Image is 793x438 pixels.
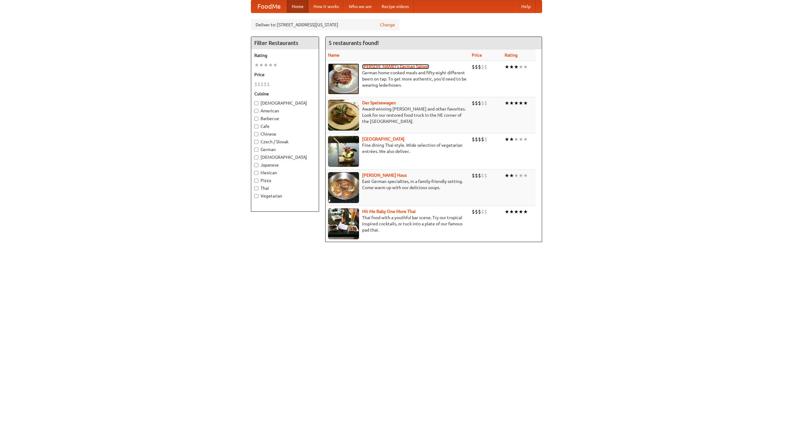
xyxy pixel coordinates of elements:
li: $ [267,81,270,88]
li: ★ [519,136,523,143]
a: Who we are [344,0,377,13]
li: $ [478,63,481,70]
li: $ [257,81,261,88]
li: ★ [519,208,523,215]
label: German [254,146,316,153]
li: ★ [514,63,519,70]
li: ★ [519,172,523,179]
a: FoodMe [251,0,287,13]
a: Der Speisewagen [362,100,396,105]
li: ★ [509,172,514,179]
li: $ [261,81,264,88]
li: $ [472,100,475,106]
a: Home [287,0,309,13]
label: [DEMOGRAPHIC_DATA] [254,100,316,106]
li: ★ [523,136,528,143]
input: American [254,109,258,113]
a: [PERSON_NAME] Haus [362,173,407,178]
li: $ [478,172,481,179]
li: ★ [264,62,268,68]
a: [PERSON_NAME]'s German Saloon [362,64,429,69]
li: $ [484,136,487,143]
input: [DEMOGRAPHIC_DATA] [254,101,258,105]
li: ★ [514,172,519,179]
label: Mexican [254,170,316,176]
a: [GEOGRAPHIC_DATA] [362,137,405,141]
li: ★ [523,63,528,70]
li: $ [472,172,475,179]
li: $ [475,63,478,70]
img: satay.jpg [328,136,359,167]
p: Fine dining Thai-style. Wide selection of vegetarian entrées. We also deliver. [328,142,467,154]
label: [DEMOGRAPHIC_DATA] [254,154,316,160]
li: ★ [519,63,523,70]
h5: Rating [254,52,316,59]
li: $ [472,136,475,143]
div: Deliver to: [STREET_ADDRESS][US_STATE] [251,19,400,30]
li: $ [481,63,484,70]
a: Change [380,22,395,28]
input: Mexican [254,171,258,175]
li: ★ [523,208,528,215]
img: kohlhaus.jpg [328,172,359,203]
li: $ [475,100,478,106]
li: ★ [505,172,509,179]
a: How it works [309,0,344,13]
li: $ [264,81,267,88]
li: ★ [254,62,259,68]
a: Recipe videos [377,0,414,13]
input: Pizza [254,179,258,183]
li: ★ [509,136,514,143]
input: Cafe [254,124,258,128]
a: Help [516,0,536,13]
li: ★ [505,136,509,143]
label: Vegetarian [254,193,316,199]
li: $ [472,63,475,70]
img: esthers.jpg [328,63,359,94]
a: Rating [505,53,518,58]
input: [DEMOGRAPHIC_DATA] [254,155,258,159]
label: Chinese [254,131,316,137]
p: Thai food with a youthful bar scene. Try our tropical inspired cocktails, or tuck into a plate of... [328,215,467,233]
li: $ [481,136,484,143]
li: $ [478,100,481,106]
label: Cafe [254,123,316,129]
h4: Filter Restaurants [251,37,319,49]
label: Czech / Slovak [254,139,316,145]
li: $ [478,208,481,215]
li: ★ [519,100,523,106]
li: ★ [505,100,509,106]
li: $ [484,208,487,215]
input: Chinese [254,132,258,136]
input: Thai [254,186,258,190]
li: ★ [514,136,519,143]
li: ★ [505,208,509,215]
li: $ [254,81,257,88]
li: $ [481,208,484,215]
h5: Cuisine [254,91,316,97]
li: $ [484,172,487,179]
a: Price [472,53,482,58]
li: ★ [509,63,514,70]
a: Name [328,53,340,58]
ng-pluralize: 5 restaurants found! [329,40,379,46]
p: German home-cooked meals and fifty-eight different beers on tap. To get more authentic, you'd nee... [328,70,467,88]
li: ★ [514,100,519,106]
li: $ [475,172,478,179]
li: $ [472,208,475,215]
img: babythai.jpg [328,208,359,239]
input: Barbecue [254,117,258,121]
li: ★ [523,172,528,179]
label: Japanese [254,162,316,168]
input: German [254,148,258,152]
li: ★ [505,63,509,70]
img: speisewagen.jpg [328,100,359,131]
li: $ [481,100,484,106]
li: $ [484,100,487,106]
a: Hit Me Baby One More Thai [362,209,416,214]
li: ★ [268,62,273,68]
